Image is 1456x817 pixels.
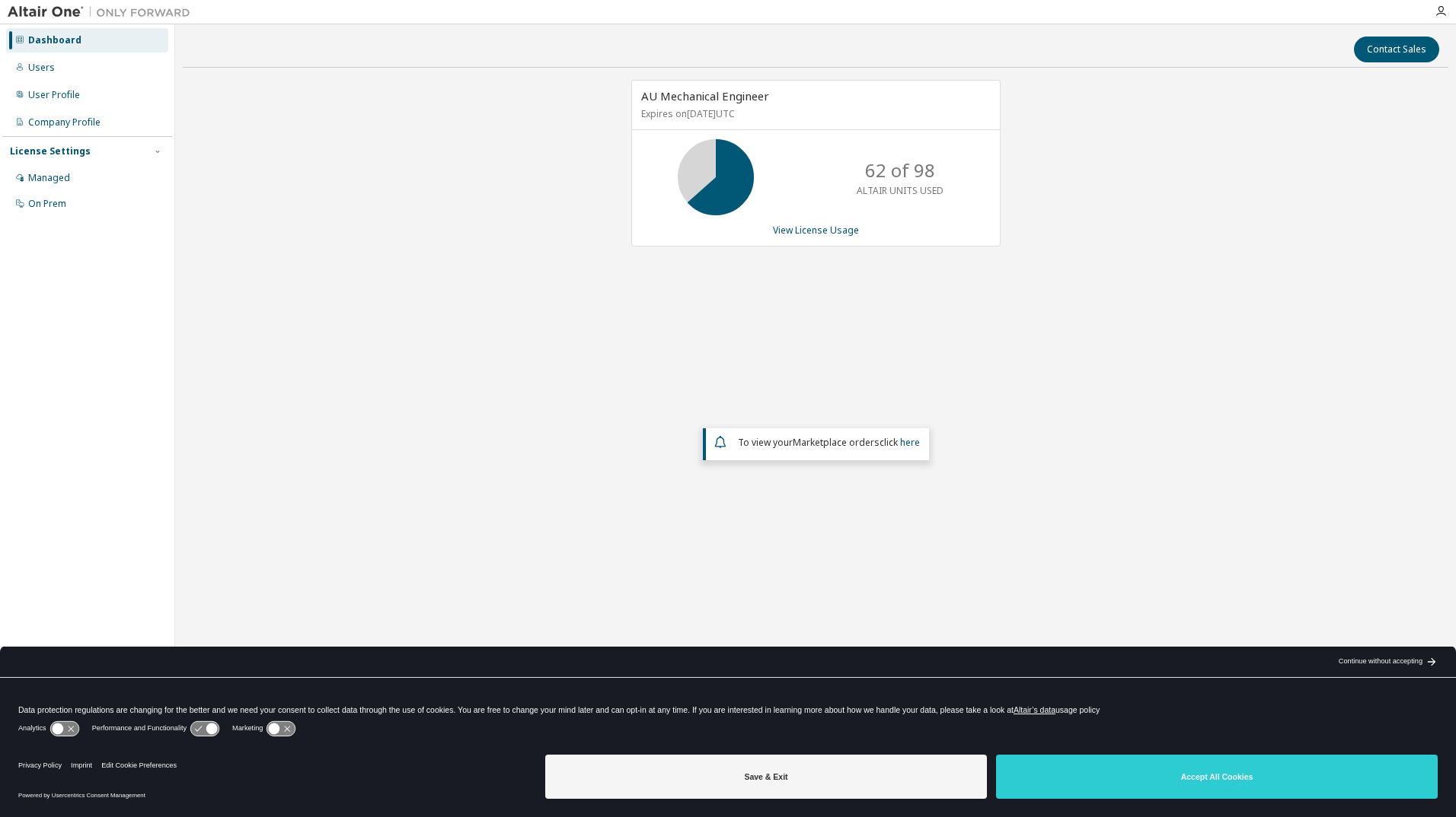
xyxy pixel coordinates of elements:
div: Company Profile [28,116,101,129]
div: Users [28,62,55,74]
div: On Prem [28,198,66,210]
button: Contact Sales [1354,37,1439,62]
img: Altair One [8,5,198,20]
div: User Profile [28,89,80,101]
div: Dashboard [28,34,81,46]
a: here [900,436,920,449]
span: To view your click [738,436,920,449]
p: 62 of 98 [865,157,935,183]
div: License Settings [10,145,91,157]
div: Managed [28,172,70,184]
p: ALTAIR UNITS USED [857,184,944,197]
em: Marketplace orders [793,436,880,449]
a: View License Usage [773,224,859,237]
span: AU Mechanical Engineer [641,88,769,103]
p: Expires on [DATE] UTC [641,107,987,120]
